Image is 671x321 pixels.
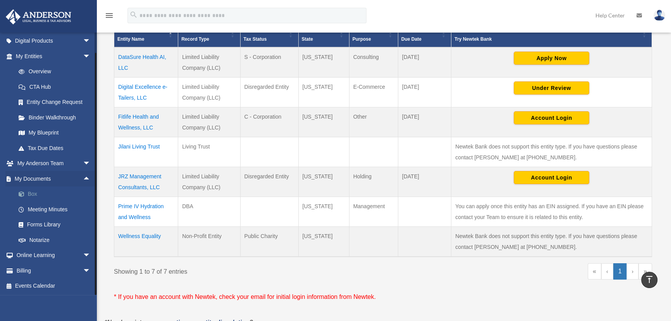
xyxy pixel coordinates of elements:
td: Newtek Bank does not support this entity type. If you have questions please contact [PERSON_NAME]... [451,227,652,257]
th: Tax Status: Activate to sort [240,22,298,48]
td: Limited Liability Company (LLC) [178,78,240,107]
a: Digital Productsarrow_drop_down [5,33,102,49]
span: arrow_drop_down [83,263,98,279]
div: Try Newtek Bank [454,35,640,44]
td: Limited Liability Company (LLC) [178,167,240,197]
td: DBA [178,197,240,227]
a: Events Calendar [5,278,102,294]
td: Holding [349,167,398,197]
i: search [129,10,138,19]
th: Federal Return Due Date: Activate to sort [398,22,451,48]
a: Forms Library [11,217,102,233]
i: vertical_align_top [645,275,654,284]
td: Non-Profit Entity [178,227,240,257]
td: [US_STATE] [298,47,349,78]
td: Limited Liability Company (LLC) [178,107,240,137]
a: Last [638,263,652,280]
td: Newtek Bank does not support this entity type. If you have questions please contact [PERSON_NAME]... [451,137,652,167]
button: Apply Now [514,52,589,65]
a: CTA Hub [11,79,98,95]
a: My Documentsarrow_drop_up [5,171,102,186]
th: Try Newtek Bank : Activate to sort [451,22,652,48]
a: Entity Change Request [11,95,98,110]
td: [US_STATE] [298,78,349,107]
button: Account Login [514,111,589,124]
span: arrow_drop_down [83,48,98,64]
td: [US_STATE] [298,167,349,197]
a: Overview [11,64,95,79]
span: Entity Name [117,36,144,42]
th: Record Type: Activate to sort [178,22,240,48]
button: Account Login [514,171,589,184]
td: Disregarded Entity [240,78,298,107]
td: S - Corporation [240,47,298,78]
i: menu [105,11,114,20]
span: Tax Status [244,36,267,42]
span: arrow_drop_up [83,171,98,187]
span: arrow_drop_down [83,156,98,172]
a: Box [11,186,102,202]
button: Under Review [514,81,589,95]
td: [DATE] [398,167,451,197]
td: Jilani Living Trust [114,137,178,167]
img: User Pic [654,10,665,21]
span: Record Type [181,36,209,42]
td: DataSure Health AI, LLC [114,47,178,78]
td: [DATE] [398,78,451,107]
th: Business Purpose: Activate to sort [349,22,398,48]
td: Living Trust [178,137,240,167]
a: Previous [601,263,613,280]
span: arrow_drop_down [83,248,98,264]
td: Wellness Equality [114,227,178,257]
td: Public Charity [240,227,298,257]
td: Management [349,197,398,227]
td: C - Corporation [240,107,298,137]
span: arrow_drop_down [83,33,98,49]
a: vertical_align_top [641,272,657,288]
td: Disregarded Entity [240,167,298,197]
a: Account Login [514,114,589,121]
div: Showing 1 to 7 of 7 entries [114,263,377,277]
a: Online Learningarrow_drop_down [5,248,102,263]
td: Other [349,107,398,137]
a: Tax Due Dates [11,140,98,156]
td: E-Commerce [349,78,398,107]
th: Organization State: Activate to sort [298,22,349,48]
td: Digital Excellence e-Tailers, LLC [114,78,178,107]
td: Fitlife Health and Wellness, LLC [114,107,178,137]
a: My Entitiesarrow_drop_down [5,48,98,64]
a: Binder Walkthrough [11,110,98,125]
img: Anderson Advisors Platinum Portal [3,9,74,24]
td: Limited Liability Company (LLC) [178,47,240,78]
a: Notarize [11,232,102,248]
a: My Anderson Teamarrow_drop_down [5,156,102,171]
a: Next [626,263,638,280]
a: Meeting Minutes [11,202,102,217]
td: Prime IV Hydration and Wellness [114,197,178,227]
th: Entity Name: Activate to invert sorting [114,22,178,48]
td: [US_STATE] [298,197,349,227]
a: First [588,263,601,280]
td: [DATE] [398,47,451,78]
p: * If you have an account with Newtek, check your email for initial login information from Newtek. [114,292,652,302]
td: JRZ Management Consultants, LLC [114,167,178,197]
a: menu [105,14,114,20]
td: Consulting [349,47,398,78]
td: [DATE] [398,107,451,137]
a: My Blueprint [11,125,98,141]
td: [US_STATE] [298,107,349,137]
td: You can apply once this entity has an EIN assigned. If you have an EIN please contact your Team t... [451,197,652,227]
a: Account Login [514,174,589,180]
td: [US_STATE] [298,227,349,257]
a: Billingarrow_drop_down [5,263,102,278]
a: 1 [613,263,627,280]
